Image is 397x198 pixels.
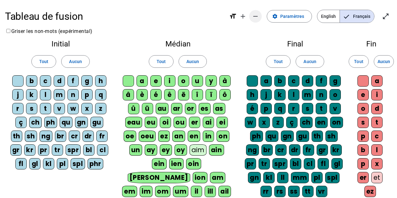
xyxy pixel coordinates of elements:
[210,172,225,183] div: am
[185,103,196,114] div: or
[122,186,137,197] div: em
[189,117,200,128] div: er
[26,89,37,100] div: k
[145,144,157,156] div: ay
[325,131,338,142] div: sh
[186,158,201,169] div: oin
[38,144,49,156] div: pr
[67,75,79,87] div: f
[237,10,249,23] button: Augmenter la taille de la police
[288,186,300,197] div: ss
[145,117,157,128] div: eu
[378,58,390,65] span: Aucun
[288,89,299,100] div: l
[152,158,167,169] div: ein
[26,75,37,87] div: b
[357,89,369,100] div: e
[10,40,111,48] h2: Initial
[69,131,80,142] div: cr
[246,144,259,156] div: ng
[193,172,208,183] div: ion
[54,89,65,100] div: m
[317,144,328,156] div: gr
[54,103,65,114] div: v
[206,89,217,100] div: ï
[199,103,211,114] div: es
[260,89,272,100] div: j
[261,144,273,156] div: br
[140,186,153,197] div: im
[371,158,383,169] div: x
[330,117,343,128] div: on
[39,58,48,65] span: Tout
[286,117,298,128] div: ç
[95,103,106,114] div: z
[190,144,207,156] div: aim
[275,144,287,156] div: cr
[259,158,270,169] div: tr
[239,13,247,20] mat-icon: add
[128,103,139,114] div: û
[188,131,200,142] div: en
[25,131,37,142] div: sh
[316,89,327,100] div: n
[179,55,207,68] button: Aucun
[219,75,231,87] div: à
[57,158,68,169] div: pl
[354,58,363,65] span: Tout
[245,117,256,128] div: w
[83,131,94,142] div: dr
[250,131,263,142] div: ph
[302,75,313,87] div: d
[281,131,294,142] div: gn
[81,103,93,114] div: x
[205,186,216,197] div: ill
[218,186,231,197] div: ail
[121,40,234,48] h2: Médian
[312,131,323,142] div: th
[302,186,314,197] div: tt
[260,103,272,114] div: p
[52,144,63,156] div: tr
[191,186,202,197] div: il
[317,10,340,23] span: English
[357,117,369,128] div: s
[303,144,314,156] div: fr
[290,158,301,169] div: bl
[164,89,175,100] div: ê
[296,55,324,68] button: Aucun
[357,103,369,114] div: o
[149,55,174,68] button: Tout
[267,10,312,23] button: Paramètres
[96,131,108,142] div: fr
[203,117,214,128] div: ai
[277,172,288,183] div: ll
[124,131,136,142] div: oe
[139,131,156,142] div: oeu
[158,131,170,142] div: ez
[157,58,166,65] span: Tout
[288,103,299,114] div: r
[160,144,172,156] div: ey
[137,75,148,87] div: a
[357,144,369,156] div: b
[55,131,66,142] div: br
[259,117,270,128] div: x
[186,58,199,65] span: Aucun
[274,75,286,87] div: b
[330,103,341,114] div: v
[10,144,22,156] div: gr
[280,13,304,20] span: Paramètres
[248,172,261,183] div: gn
[67,89,79,100] div: n
[266,131,278,142] div: qu
[209,144,224,156] div: ain
[171,103,182,114] div: ar
[81,75,93,87] div: g
[311,172,323,183] div: pl
[192,89,203,100] div: î
[330,144,342,156] div: kr
[29,158,40,169] div: gl
[371,144,383,156] div: l
[178,75,189,87] div: o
